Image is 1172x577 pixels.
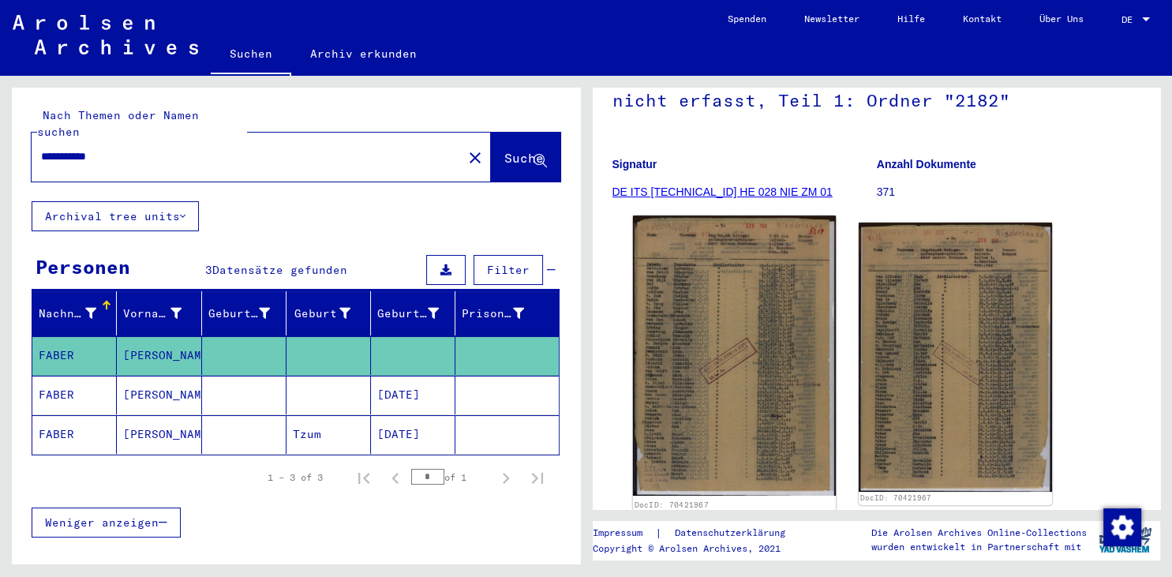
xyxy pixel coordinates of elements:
img: yv_logo.png [1095,520,1155,560]
div: Prisoner # [462,301,543,326]
img: 001.jpg [632,215,835,496]
mat-icon: close [466,148,485,167]
span: Weniger anzeigen [45,515,159,530]
div: Geburtsname [208,301,290,326]
div: of 1 [411,470,490,485]
button: Suche [491,133,560,182]
mat-header-cell: Prisoner # [455,291,558,335]
p: wurden entwickelt in Partnerschaft mit [871,540,1087,554]
span: Datensätze gefunden [212,263,347,277]
span: Suche [504,150,544,166]
mat-cell: [PERSON_NAME] [117,415,201,454]
p: Copyright © Arolsen Archives, 2021 [593,541,804,556]
div: Geburtsdatum [377,305,439,322]
div: Geburtsname [208,305,270,322]
mat-header-cell: Geburtsdatum [371,291,455,335]
mat-header-cell: Geburtsname [202,291,286,335]
span: 3 [205,263,212,277]
button: Weniger anzeigen [32,508,181,538]
a: Datenschutzerklärung [662,525,804,541]
button: Last page [522,462,553,493]
div: Geburt‏ [293,305,350,322]
button: Archival tree units [32,201,199,231]
a: DE ITS [TECHNICAL_ID] HE 028 NIE ZM 01 [612,185,833,198]
mat-header-cell: Geburt‏ [286,291,371,335]
button: First page [348,462,380,493]
b: Anzahl Dokumente [877,158,976,170]
mat-label: Nach Themen oder Namen suchen [37,108,199,139]
div: Nachname [39,301,116,326]
button: Previous page [380,462,411,493]
mat-cell: [PERSON_NAME] [117,336,201,375]
mat-header-cell: Vorname [117,291,201,335]
mat-header-cell: Nachname [32,291,117,335]
mat-cell: FABER [32,376,117,414]
button: Filter [474,255,543,285]
mat-cell: [DATE] [371,415,455,454]
a: DocID: 70421967 [860,493,931,502]
div: 1 – 3 of 3 [268,470,323,485]
button: Clear [459,141,491,173]
b: Signatur [612,158,657,170]
a: DocID: 70421967 [634,500,709,510]
div: Prisoner # [462,305,523,322]
div: Vorname [123,301,200,326]
div: Geburt‏ [293,301,370,326]
img: Zustimmung ändern [1103,508,1141,546]
p: 371 [877,184,1140,200]
img: Arolsen_neg.svg [13,15,198,54]
mat-cell: FABER [32,336,117,375]
a: Impressum [593,525,655,541]
div: Nachname [39,305,96,322]
div: Personen [36,253,130,281]
span: Filter [487,263,530,277]
a: Archiv erkunden [291,35,436,73]
mat-cell: [PERSON_NAME] [117,376,201,414]
span: DE [1121,14,1139,25]
img: 002.jpg [859,223,1052,492]
a: Suchen [211,35,291,76]
div: Vorname [123,305,181,322]
mat-cell: [DATE] [371,376,455,414]
button: Next page [490,462,522,493]
div: Geburtsdatum [377,301,459,326]
p: Die Arolsen Archives Online-Collections [871,526,1087,540]
mat-cell: Tzum [286,415,371,454]
mat-cell: FABER [32,415,117,454]
div: | [593,525,804,541]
